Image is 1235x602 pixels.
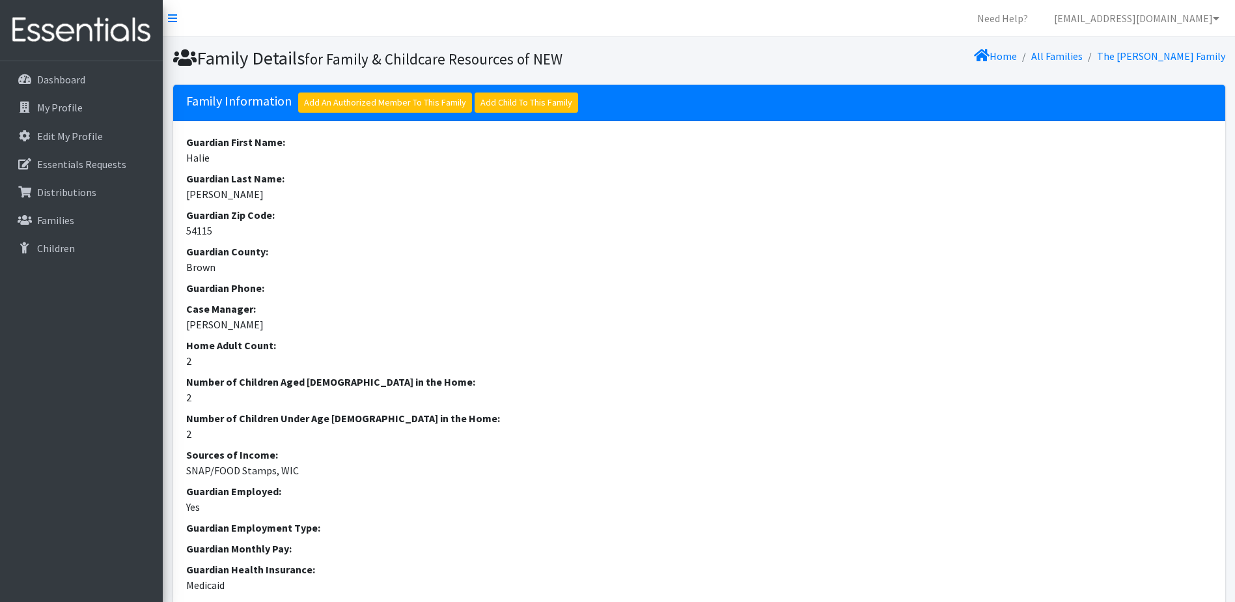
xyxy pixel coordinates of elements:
[5,179,158,205] a: Distributions
[186,171,1212,186] dt: Guardian Last Name:
[186,244,1212,259] dt: Guardian County:
[967,5,1038,31] a: Need Help?
[5,235,158,261] a: Children
[186,317,1212,332] dd: [PERSON_NAME]
[186,150,1212,165] dd: Halie
[298,93,472,113] a: Add An Authorized Member To This Family
[173,85,1225,121] h5: Family Information
[186,499,1212,515] dd: Yes
[5,207,158,233] a: Families
[5,151,158,177] a: Essentials Requests
[37,242,75,255] p: Children
[37,130,103,143] p: Edit My Profile
[186,353,1212,369] dd: 2
[186,577,1212,593] dd: Medicaid
[5,8,158,52] img: HumanEssentials
[186,463,1212,478] dd: SNAP/FOOD Stamps, WIC
[37,101,83,114] p: My Profile
[5,123,158,149] a: Edit My Profile
[186,280,1212,296] dt: Guardian Phone:
[1044,5,1230,31] a: [EMAIL_ADDRESS][DOMAIN_NAME]
[186,447,1212,463] dt: Sources of Income:
[37,158,126,171] p: Essentials Requests
[186,301,1212,317] dt: Case Manager:
[186,562,1212,577] dt: Guardian Health Insurance:
[5,66,158,93] a: Dashboard
[186,541,1212,556] dt: Guardian Monthly Pay:
[5,94,158,121] a: My Profile
[186,410,1212,426] dt: Number of Children Under Age [DEMOGRAPHIC_DATA] in the Home:
[37,73,85,86] p: Dashboard
[186,426,1212,442] dd: 2
[974,50,1017,63] a: Home
[1097,50,1225,63] a: The [PERSON_NAME] Family
[1031,50,1083,63] a: All Families
[186,207,1212,223] dt: Guardian Zip Code:
[186,134,1212,150] dt: Guardian First Name:
[186,186,1212,202] dd: [PERSON_NAME]
[186,390,1212,405] dd: 2
[186,374,1212,390] dt: Number of Children Aged [DEMOGRAPHIC_DATA] in the Home:
[305,50,562,68] small: for Family & Childcare Resources of NEW
[186,520,1212,536] dt: Guardian Employment Type:
[37,186,96,199] p: Distributions
[186,223,1212,238] dd: 54115
[475,93,578,113] a: Add Child To This Family
[37,214,74,227] p: Families
[186,337,1212,353] dt: Home Adult Count:
[186,483,1212,499] dt: Guardian Employed:
[186,259,1212,275] dd: Brown
[173,47,695,70] h1: Family Details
